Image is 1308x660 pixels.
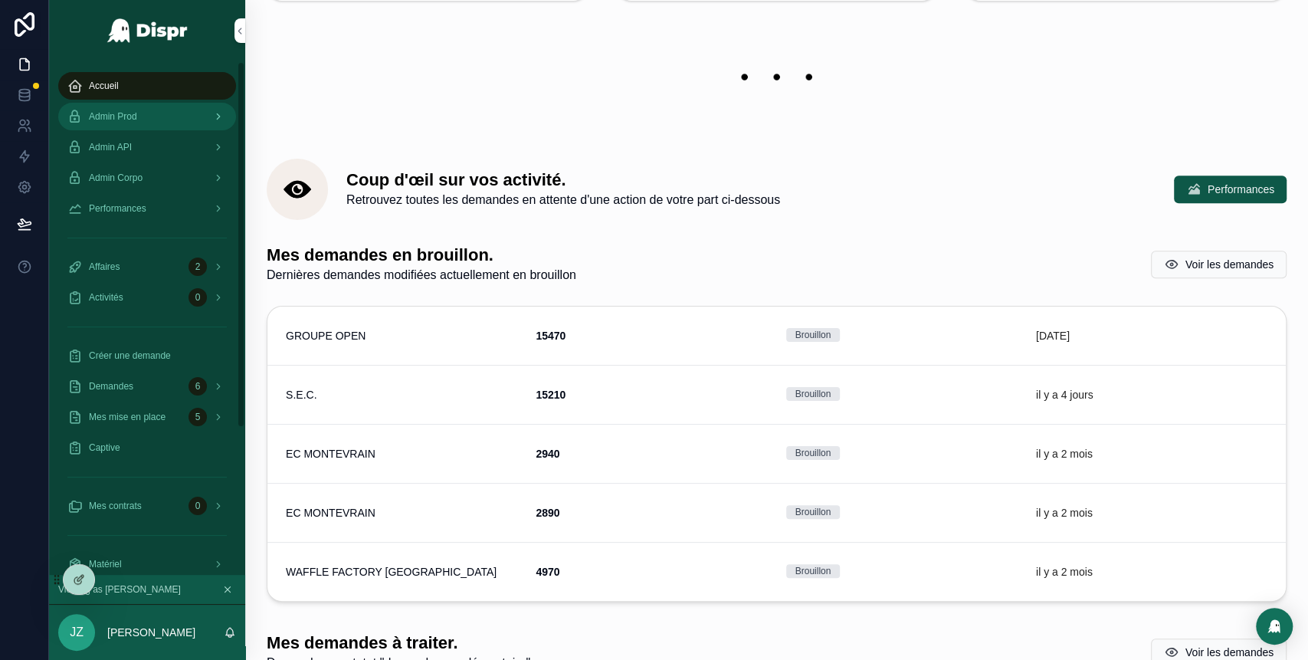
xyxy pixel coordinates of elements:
[89,202,146,215] span: Performances
[795,564,831,578] div: Brouillon
[58,284,236,311] a: Activités0
[267,266,576,284] span: Dernières demandes modifiées actuellement en brouillon
[58,103,236,130] a: Admin Prod
[188,497,207,515] div: 0
[58,195,236,222] a: Performances
[58,253,236,281] a: Affaires2
[89,380,133,392] span: Demandes
[536,330,565,342] strong: 15470
[89,500,142,512] span: Mes contrats
[89,172,143,184] span: Admin Corpo
[1185,257,1274,272] span: Voir les demandes
[188,408,207,426] div: 5
[536,389,565,401] strong: 15210
[58,342,236,369] a: Créer une demande
[346,191,780,209] span: Retrouvez toutes les demandes en attente d'une action de votre part ci-dessous
[267,632,530,654] h1: Mes demandes à traiter.
[1036,505,1093,520] p: il y a 2 mois
[1036,446,1093,461] p: il y a 2 mois
[58,403,236,431] a: Mes mise en place5
[89,558,122,570] span: Matériel
[1208,182,1274,197] span: Performances
[89,411,166,423] span: Mes mise en place
[1036,564,1093,580] p: il y a 2 mois
[267,44,1287,110] img: 22208-banner-empty.png
[89,442,120,454] span: Captive
[58,434,236,461] a: Captive
[188,258,207,276] div: 2
[58,373,236,400] a: Demandes6
[58,133,236,161] a: Admin API
[58,492,236,520] a: Mes contrats0
[89,350,171,362] span: Créer une demande
[89,110,137,123] span: Admin Prod
[58,164,236,192] a: Admin Corpo
[795,387,831,401] div: Brouillon
[286,505,375,520] span: EC MONTEVRAIN
[1036,328,1070,343] p: [DATE]
[536,566,559,578] strong: 4970
[346,169,780,191] h1: Coup d'œil sur vos activité.
[536,448,559,460] strong: 2940
[49,61,245,575] div: scrollable content
[58,550,236,578] a: Matériel
[107,18,188,43] img: App logo
[58,72,236,100] a: Accueil
[188,288,207,307] div: 0
[536,507,559,519] strong: 2890
[286,564,497,580] span: WAFFLE FACTORY [GEOGRAPHIC_DATA]
[70,623,84,642] span: JZ
[188,377,207,396] div: 6
[89,291,123,304] span: Activités
[286,328,366,343] span: GROUPE OPEN
[1185,645,1274,660] span: Voir les demandes
[107,625,195,640] p: [PERSON_NAME]
[795,328,831,342] div: Brouillon
[286,387,316,402] span: S.E.C.
[1151,251,1287,278] button: Voir les demandes
[1174,176,1287,203] button: Performances
[286,446,375,461] span: EC MONTEVRAIN
[89,261,120,273] span: Affaires
[267,245,576,266] h1: Mes demandes en brouillon.
[795,505,831,519] div: Brouillon
[89,80,119,92] span: Accueil
[89,141,132,153] span: Admin API
[1036,387,1093,402] p: il y a 4 jours
[58,583,181,596] span: Viewing as [PERSON_NAME]
[1256,608,1293,645] div: Open Intercom Messenger
[795,446,831,460] div: Brouillon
